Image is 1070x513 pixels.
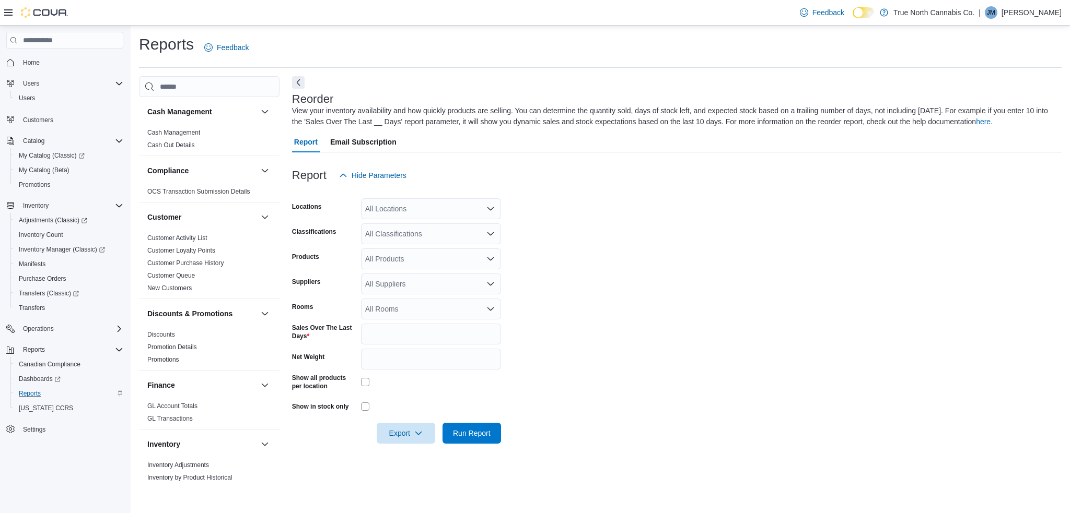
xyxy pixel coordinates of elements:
span: Adjustments (Classic) [19,216,87,224]
h1: Reports [139,34,194,55]
span: Inventory [19,199,123,212]
span: Customer Loyalty Points [147,246,215,255]
span: Inventory by Product Historical [147,473,232,482]
button: Users [10,91,127,105]
button: Finance [259,379,271,391]
p: | [979,6,981,19]
span: Inventory [23,201,49,210]
span: Cash Out Details [147,141,195,149]
a: New Customers [147,284,192,292]
input: Dark Mode [853,7,875,18]
button: Promotions [10,177,127,192]
span: Transfers (Classic) [19,289,79,297]
label: Sales Over The Last Days [292,324,357,340]
span: Settings [23,425,45,434]
span: New Customers [147,284,192,292]
span: My Catalog (Classic) [19,151,85,160]
span: My Catalog (Classic) [15,149,123,162]
span: Users [19,77,123,90]
button: Compliance [259,164,271,177]
button: Open list of options [486,255,495,263]
span: JM [987,6,995,19]
button: Open list of options [486,280,495,288]
span: Promotions [19,181,51,189]
button: Canadian Compliance [10,357,127,372]
button: Users [19,77,43,90]
a: Inventory Count [15,229,67,241]
a: Inventory Adjustments [147,461,209,469]
button: Users [2,76,127,91]
span: Users [19,94,35,102]
span: Home [23,58,40,67]
span: Inventory Manager (Classic) [19,245,105,254]
span: Email Subscription [330,132,397,152]
a: My Catalog (Classic) [15,149,89,162]
h3: Customer [147,212,181,222]
a: Discounts [147,331,175,338]
a: GL Transactions [147,415,193,422]
span: Transfers [19,304,45,312]
span: Canadian Compliance [15,358,123,371]
a: Customer Queue [147,272,195,279]
span: Users [23,79,39,88]
span: Home [19,56,123,69]
button: Catalog [19,135,49,147]
span: Cash Management [147,128,200,137]
button: Operations [19,323,58,335]
a: Feedback [796,2,848,23]
button: Catalog [2,134,127,148]
span: Customer Purchase History [147,259,224,267]
p: True North Cannabis Co. [893,6,974,19]
a: Home [19,56,44,69]
button: Manifests [10,257,127,271]
span: Customers [19,113,123,126]
button: Export [377,423,435,444]
span: Reports [19,389,41,398]
span: Manifests [15,258,123,270]
div: Discounts & Promotions [139,328,280,370]
span: Purchase Orders [15,272,123,285]
span: Export [383,423,429,444]
a: Purchase Orders [15,272,71,285]
button: Compliance [147,165,257,176]
button: Run Report [443,423,501,444]
span: Customer Queue [147,271,195,280]
a: Manifests [15,258,50,270]
a: Dashboards [10,372,127,386]
span: Transfers (Classic) [15,287,123,300]
button: Settings [2,422,127,437]
h3: Report [292,169,327,182]
label: Net Weight [292,353,324,361]
div: Cash Management [139,126,280,156]
a: OCS Transaction Submission Details [147,188,250,195]
a: Promotions [15,178,55,191]
span: Report [294,132,318,152]
button: Open list of options [486,205,495,213]
a: Customer Purchase History [147,259,224,267]
span: Operations [19,323,123,335]
a: My Catalog (Beta) [15,164,74,176]
a: Customer Loyalty Points [147,247,215,254]
button: [US_STATE] CCRS [10,401,127,415]
button: Inventory Count [10,228,127,242]
p: [PERSON_NAME] [1002,6,1062,19]
a: Users [15,92,39,104]
span: [US_STATE] CCRS [19,404,73,412]
span: Promotions [15,178,123,191]
span: Users [15,92,123,104]
a: Feedback [200,37,253,58]
button: Discounts & Promotions [147,308,257,319]
span: Dark Mode [853,18,853,19]
span: Hide Parameters [352,170,406,181]
a: Dashboards [15,373,65,385]
span: Operations [23,325,54,333]
a: Adjustments (Classic) [10,213,127,228]
button: Transfers [10,301,127,315]
span: Manifests [19,260,45,268]
span: Washington CCRS [15,402,123,414]
span: Discounts [147,330,175,339]
button: Open list of options [486,230,495,238]
span: OCS Transaction Submission Details [147,187,250,196]
img: Cova [21,7,68,18]
span: Inventory Count [19,231,63,239]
